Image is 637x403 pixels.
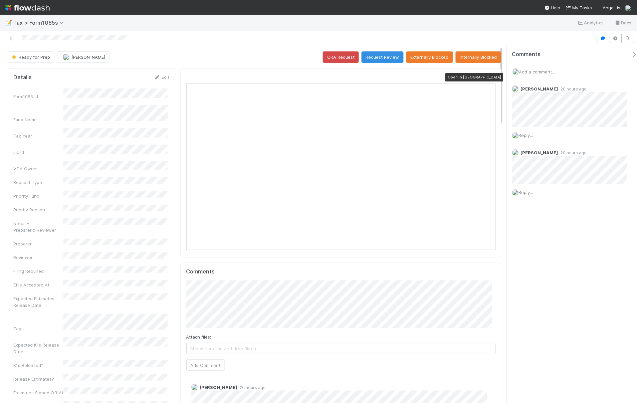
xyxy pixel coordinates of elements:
button: Internally Blocked [456,51,501,63]
div: VCA Owner [13,165,63,172]
div: Request Type [13,179,63,186]
div: Priority Reason [13,206,63,213]
span: [PERSON_NAME] [71,54,105,60]
label: Attach files: [186,334,211,340]
span: Reply... [519,133,533,138]
span: Reply... [519,190,533,195]
span: Tax > Form1065s [13,19,67,26]
span: 20 hours ago [237,385,266,390]
img: avatar_45ea4894-10ca-450f-982d-dabe3bd75b0b.png [512,149,519,156]
div: Form1065 Id [13,93,63,100]
span: [PERSON_NAME] [200,385,237,390]
div: Tags [13,325,63,332]
h5: Comments [186,268,496,275]
img: avatar_45ea4894-10ca-450f-982d-dabe3bd75b0b.png [191,384,198,391]
img: avatar_55a2f090-1307-4765-93b4-f04da16234ba.png [512,189,519,196]
img: avatar_55a2f090-1307-4765-93b4-f04da16234ba.png [512,68,519,75]
div: Filing Required [13,268,63,274]
div: Reviewer [13,254,63,261]
span: 20 hours ago [558,86,587,91]
span: [PERSON_NAME] [521,150,558,155]
span: Comments [512,51,541,58]
img: avatar_55a2f090-1307-4765-93b4-f04da16234ba.png [625,5,632,11]
a: Edit [154,74,170,80]
div: Help [545,4,561,11]
span: Add a comment... [519,69,555,74]
span: 📝 [5,20,12,25]
div: Estimates Signed Off At [13,389,63,396]
span: My Tasks [566,5,592,10]
button: Add Comment [186,360,225,371]
h5: Details [13,74,32,81]
span: AngelList [603,5,622,10]
div: Llc Id [13,149,63,156]
button: CRA Request [323,51,359,63]
img: avatar_45ea4894-10ca-450f-982d-dabe3bd75b0b.png [512,85,519,92]
button: [PERSON_NAME] [57,51,110,63]
a: Docs [615,19,632,27]
img: logo-inverted-e16ddd16eac7371096b0.svg [5,2,50,13]
a: Analytics [578,19,604,27]
img: avatar_cfa6ccaa-c7d9-46b3-b608-2ec56ecf97ad.png [63,54,69,60]
div: Tax Year [13,133,63,139]
div: Efile Accepted At [13,281,63,288]
button: Request Review [362,51,404,63]
span: [PERSON_NAME] [521,86,558,91]
div: Notes - Preparer<>Reviewer [13,220,63,233]
span: 20 hours ago [558,150,587,155]
div: Fund Name [13,116,63,123]
div: Preparer [13,240,63,247]
a: My Tasks [566,4,592,11]
div: Release Estimates? [13,376,63,382]
div: Expected K1s Release Date [13,342,63,355]
div: Expected Estimates Release Date [13,295,63,309]
div: Priority Fund [13,193,63,199]
img: avatar_55a2f090-1307-4765-93b4-f04da16234ba.png [512,132,519,139]
span: Choose or drag and drop file(s) [187,343,495,354]
button: Externally Blocked [406,51,453,63]
div: K1s Released? [13,362,63,369]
